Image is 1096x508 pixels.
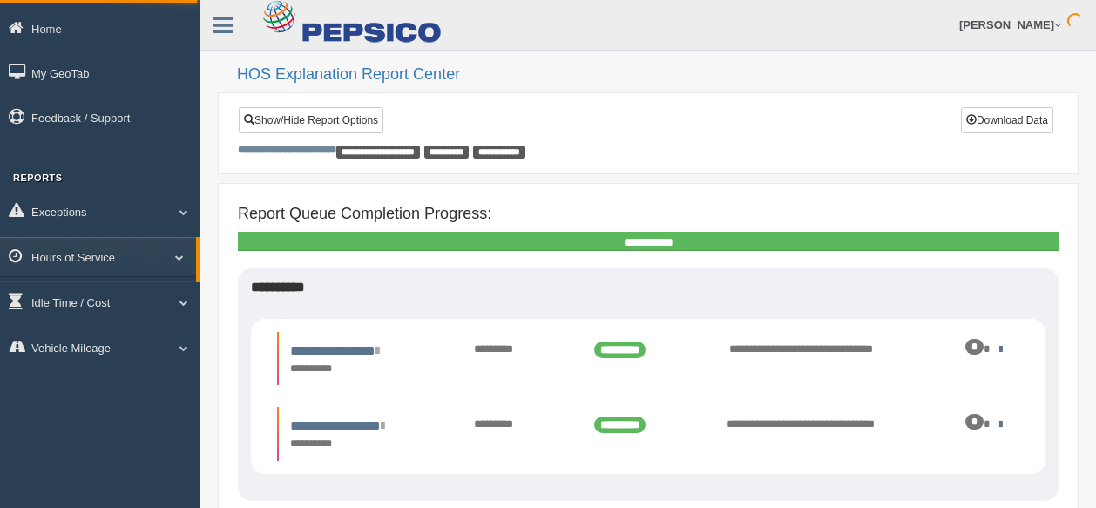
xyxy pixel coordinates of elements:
button: Download Data [961,107,1053,133]
h2: HOS Explanation Report Center [237,66,1079,84]
a: Show/Hide Report Options [239,107,383,133]
a: HOS Explanation Reports [31,281,196,313]
h4: Report Queue Completion Progress: [238,206,1059,223]
li: Expand [277,332,1019,385]
li: Expand [277,407,1019,460]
